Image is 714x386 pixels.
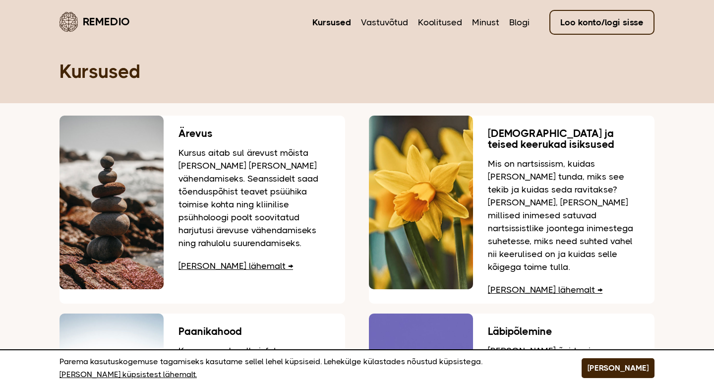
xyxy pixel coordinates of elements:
h3: Läbipõlemine [488,326,640,337]
p: Kursus aitab sul ärevust mõista [PERSON_NAME] [PERSON_NAME] vähendamiseks. Seanssidelt saad tõend... [178,146,330,250]
a: Koolitused [418,16,462,29]
a: Kursused [312,16,351,29]
img: Rannas teineteise peale hoolikalt laotud kivid, mis hoiavad tasakaalu [59,116,164,289]
p: Mis on nartsissism, kuidas [PERSON_NAME] tunda, miks see tekib ja kuidas seda ravitakse? [PERSON_... [488,157,640,273]
a: [PERSON_NAME] lähemalt [178,261,293,271]
a: [PERSON_NAME] lähemalt [488,285,602,295]
a: Remedio [59,10,130,33]
p: Parema kasutuskogemuse tagamiseks kasutame sellel lehel küpsiseid. Lehekülge külastades nõustud k... [59,355,557,381]
a: Minust [472,16,499,29]
a: [PERSON_NAME] küpsistest lähemalt. [59,368,197,381]
button: [PERSON_NAME] [582,358,654,378]
a: Blogi [509,16,530,29]
h3: Paanikahood [178,326,330,337]
a: Vastuvõtud [361,16,408,29]
h3: Ärevus [178,128,330,139]
img: Nartsissid [369,116,473,289]
a: Loo konto/logi sisse [549,10,654,35]
img: Remedio logo [59,12,78,32]
h1: Kursused [59,60,654,83]
h3: [DEMOGRAPHIC_DATA] ja teised keerukad isiksused [488,128,640,150]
